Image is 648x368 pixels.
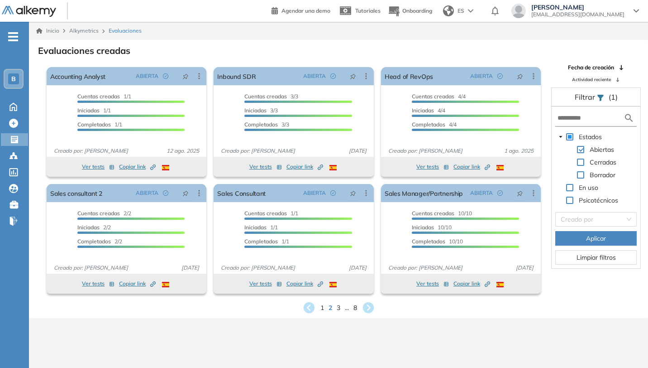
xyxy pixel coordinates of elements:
[244,93,298,100] span: 3/3
[416,161,449,172] button: Ver tests
[577,182,600,193] span: En uso
[453,163,490,171] span: Copiar link
[345,264,370,272] span: [DATE]
[249,278,282,289] button: Ver tests
[244,210,298,217] span: 1/1
[453,278,490,289] button: Copiar link
[77,210,131,217] span: 2/2
[77,238,111,245] span: Completados
[136,72,158,80] span: ABIERTA
[579,196,618,204] span: Psicotécnicos
[77,224,100,231] span: Iniciadas
[77,210,120,217] span: Cuentas creadas
[69,27,99,34] span: Alkymetrics
[531,4,624,11] span: [PERSON_NAME]
[412,210,454,217] span: Cuentas creadas
[453,161,490,172] button: Copiar link
[517,189,523,197] span: pushpin
[590,171,615,179] span: Borrador
[176,186,195,200] button: pushpin
[558,135,563,139] span: caret-down
[330,73,336,79] span: check-circle
[345,303,349,313] span: ...
[109,27,142,35] span: Evaluaciones
[217,184,266,202] a: Sales Consultant
[343,69,363,83] button: pushpin
[412,238,463,245] span: 10/10
[217,67,256,85] a: Inbound SDR
[320,303,324,313] span: 1
[555,250,637,265] button: Limpiar filtros
[163,73,168,79] span: check-circle
[77,107,111,114] span: 1/1
[510,186,530,200] button: pushpin
[385,184,463,202] a: Sales Manager/Partnership
[577,131,604,142] span: Estados
[182,73,189,80] span: pushpin
[77,107,100,114] span: Iniciadas
[412,121,457,128] span: 4/4
[443,5,454,16] img: world
[119,278,156,289] button: Copiar link
[286,161,323,172] button: Copiar link
[50,264,132,272] span: Creado por: [PERSON_NAME]
[50,147,132,155] span: Creado por: [PERSON_NAME]
[500,147,537,155] span: 1 ago. 2025
[119,280,156,288] span: Copiar link
[182,189,189,197] span: pushpin
[8,36,18,38] i: -
[50,67,105,85] a: Accounting Analyst
[355,7,381,14] span: Tutoriales
[163,147,203,155] span: 12 ago. 2025
[176,69,195,83] button: pushpin
[416,278,449,289] button: Ver tests
[385,67,433,85] a: Head of RevOps
[77,93,131,100] span: 1/1
[82,161,114,172] button: Ver tests
[2,6,56,17] img: Logo
[555,231,637,246] button: Aplicar
[575,92,597,102] span: Filtrar
[244,107,267,114] span: Iniciadas
[412,93,466,100] span: 4/4
[163,190,168,196] span: check-circle
[119,163,156,171] span: Copiar link
[11,75,16,82] span: B
[579,133,602,141] span: Estados
[412,93,454,100] span: Cuentas creadas
[412,107,445,114] span: 4/4
[119,161,156,172] button: Copiar link
[303,189,326,197] span: ABIERTA
[286,278,323,289] button: Copiar link
[77,224,111,231] span: 2/2
[244,238,289,245] span: 1/1
[286,280,323,288] span: Copiar link
[577,195,620,206] span: Psicotécnicos
[588,169,617,180] span: Borrador
[217,264,299,272] span: Creado por: [PERSON_NAME]
[350,73,356,80] span: pushpin
[470,72,493,80] span: ABIERTA
[586,233,606,243] span: Aplicar
[329,165,337,170] img: ESP
[572,76,611,83] span: Actividad reciente
[244,107,278,114] span: 3/3
[162,282,169,287] img: ESP
[178,264,203,272] span: [DATE]
[453,280,490,288] span: Copiar link
[531,11,624,18] span: [EMAIL_ADDRESS][DOMAIN_NAME]
[588,144,616,155] span: Abiertas
[77,93,120,100] span: Cuentas creadas
[345,147,370,155] span: [DATE]
[517,73,523,80] span: pushpin
[412,224,452,231] span: 10/10
[244,238,278,245] span: Completados
[281,7,330,14] span: Agendar una demo
[590,145,614,154] span: Abiertas
[470,189,493,197] span: ABIERTA
[385,147,466,155] span: Creado por: [PERSON_NAME]
[162,165,169,170] img: ESP
[136,189,158,197] span: ABIERTA
[510,69,530,83] button: pushpin
[77,121,111,128] span: Completados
